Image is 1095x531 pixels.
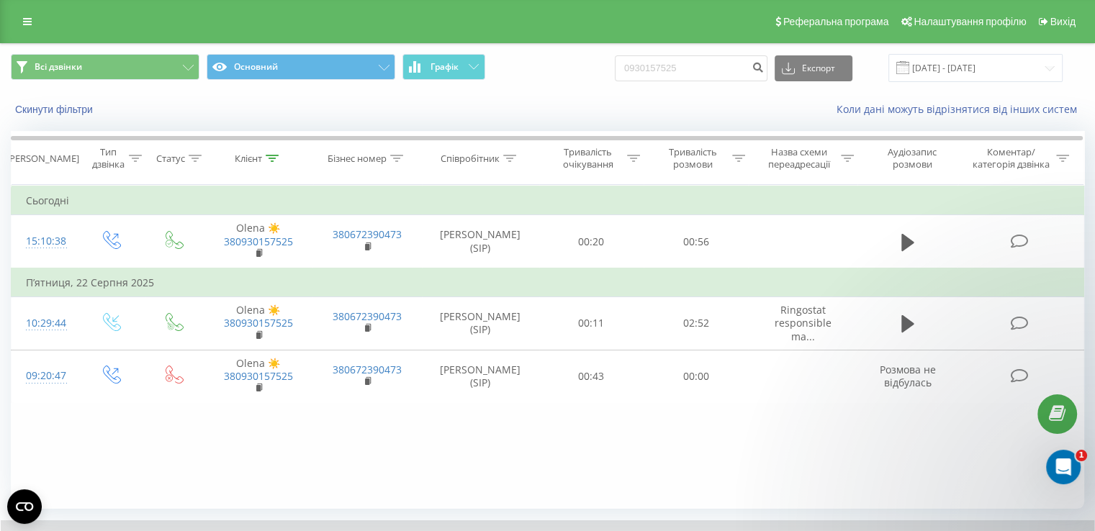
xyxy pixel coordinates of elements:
[914,16,1026,27] span: Налаштування профілю
[6,153,79,165] div: [PERSON_NAME]
[26,362,64,390] div: 09:20:47
[422,350,539,403] td: [PERSON_NAME] (SIP)
[333,309,402,323] a: 380672390473
[12,186,1084,215] td: Сьогодні
[224,316,293,330] a: 380930157525
[333,363,402,376] a: 380672390473
[224,369,293,383] a: 380930157525
[204,297,312,350] td: Olena ☀️
[328,153,387,165] div: Бізнес номер
[35,61,82,73] span: Всі дзвінки
[644,297,748,350] td: 02:52
[26,309,64,337] div: 10:29:44
[837,102,1084,116] a: Коли дані можуть відрізнятися вiд інших систем
[91,146,125,171] div: Тип дзвінка
[207,54,395,80] button: Основний
[1050,16,1076,27] span: Вихід
[539,297,644,350] td: 00:11
[1046,450,1081,484] iframe: Intercom live chat
[552,146,624,171] div: Тривалість очікування
[657,146,729,171] div: Тривалість розмови
[402,54,485,80] button: Графік
[11,103,100,116] button: Скинути фільтри
[615,55,767,81] input: Пошук за номером
[11,54,199,80] button: Всі дзвінки
[644,215,748,268] td: 00:56
[204,215,312,268] td: Olena ☀️
[775,303,832,342] span: Ringostat responsible ma...
[968,146,1053,171] div: Коментар/категорія дзвінка
[26,227,64,255] div: 15:10:38
[539,215,644,268] td: 00:20
[644,350,748,403] td: 00:00
[775,55,852,81] button: Експорт
[12,268,1084,297] td: П’ятниця, 22 Серпня 2025
[539,350,644,403] td: 00:43
[762,146,837,171] div: Назва схеми переадресації
[156,153,185,165] div: Статус
[431,62,459,72] span: Графік
[870,146,955,171] div: Аудіозапис розмови
[7,489,42,524] button: Open CMP widget
[235,153,262,165] div: Клієнт
[441,153,500,165] div: Співробітник
[422,215,539,268] td: [PERSON_NAME] (SIP)
[422,297,539,350] td: [PERSON_NAME] (SIP)
[333,227,402,241] a: 380672390473
[783,16,889,27] span: Реферальна програма
[224,235,293,248] a: 380930157525
[204,350,312,403] td: Olena ☀️
[1076,450,1087,461] span: 1
[880,363,936,389] span: Розмова не відбулась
